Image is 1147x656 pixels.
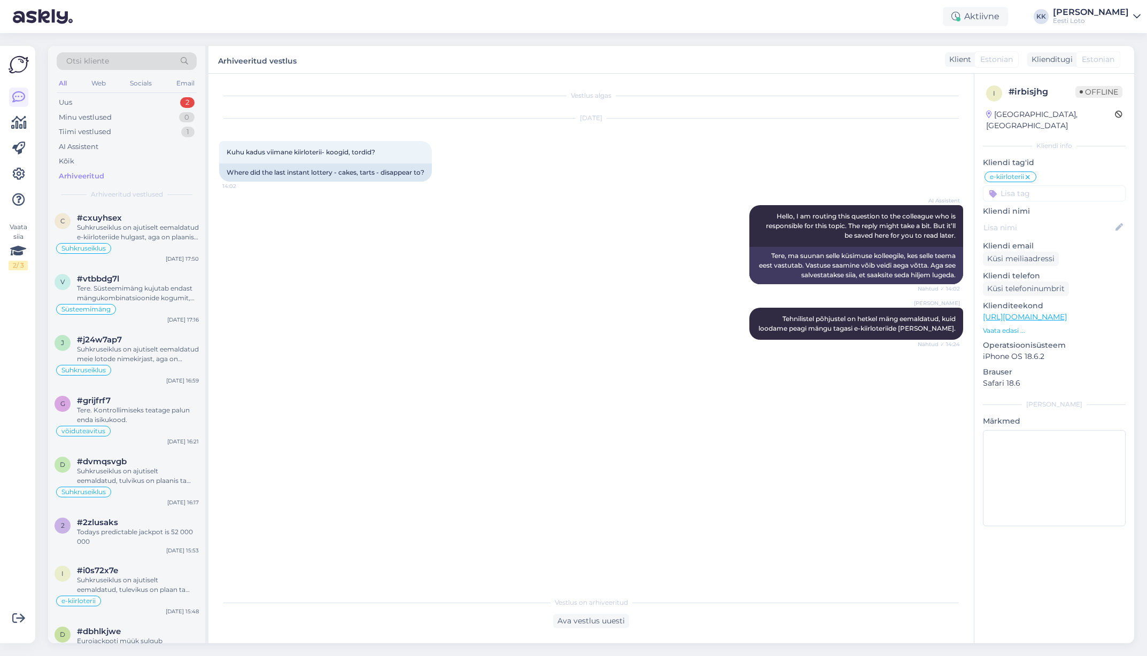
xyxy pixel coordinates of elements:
[993,89,995,97] span: i
[983,157,1126,168] p: Kliendi tag'id
[179,112,195,123] div: 0
[166,607,199,615] div: [DATE] 15:48
[77,223,199,242] div: Suhkruseiklus on ajutiselt eemaldatud e-kiirloteriide hulgast, aga on plaanis tulevikus tagasi tuua.
[1053,8,1141,25] a: [PERSON_NAME]Eesti Loto
[61,521,65,529] span: 2
[983,300,1126,311] p: Klienditeekond
[60,400,65,408] span: g
[59,127,111,137] div: Tiimi vestlused
[227,148,375,156] span: Kuhu kadus viimane kiirloterii- koogid, tordid?
[1053,17,1129,25] div: Eesti Loto
[77,466,199,486] div: Suhkruseiklus on ajutiselt eemaldatud, tulvikus on plaanis ta tagasi tuua.
[983,252,1059,266] div: Küsi meiliaadressi
[77,457,127,466] span: #dvmqsvgb
[61,306,111,313] span: Süsteemimäng
[983,270,1126,282] p: Kliendi telefon
[128,76,154,90] div: Socials
[89,76,108,90] div: Web
[990,174,1024,180] span: e-kiirloterii
[61,367,106,373] span: Suhkruseiklus
[77,405,199,425] div: Tere. Kontrollimiseks teatage palun enda isikukood.
[219,91,963,100] div: Vestlus algas
[61,489,106,495] span: Suhkruseiklus
[555,598,628,607] span: Vestlus on arhiveeritud
[918,340,960,348] span: Nähtud ✓ 14:24
[918,285,960,293] span: Nähtud ✓ 14:02
[77,335,122,345] span: #j24w7ap7
[986,109,1115,131] div: [GEOGRAPHIC_DATA], [GEOGRAPHIC_DATA]
[59,97,72,108] div: Uus
[983,141,1126,151] div: Kliendi info
[9,222,28,270] div: Vaata siia
[61,598,96,604] span: e-kiirloterii
[59,142,98,152] div: AI Assistent
[758,315,957,332] span: Tehnilistel põhjustel on hetkel mäng eemaldatud, kuid loodame peagi mängu tagasi e-kiirloteriide ...
[61,428,105,434] span: võiduteavitus
[77,396,111,405] span: #grijfrf7
[1075,86,1122,98] span: Offline
[1082,54,1114,65] span: Estonian
[1053,8,1129,17] div: [PERSON_NAME]
[59,112,112,123] div: Minu vestlused
[77,636,199,655] div: Eurojackpoti müük sulgub [PERSON_NAME] 20.00
[983,351,1126,362] p: iPhone OS 18.6.2
[77,627,121,636] span: #dbhlkjwe
[180,97,195,108] div: 2
[983,366,1126,378] p: Brauser
[983,416,1126,427] p: Märkmed
[181,127,195,137] div: 1
[66,56,109,67] span: Otsi kliente
[166,255,199,263] div: [DATE] 17:50
[983,378,1126,389] p: Safari 18.6
[60,217,65,225] span: c
[61,339,64,347] span: j
[166,377,199,385] div: [DATE] 16:59
[914,299,960,307] span: [PERSON_NAME]
[61,245,106,252] span: Suhkruseiklus
[59,156,74,167] div: Kõik
[167,498,199,506] div: [DATE] 16:17
[983,240,1126,252] p: Kliendi email
[983,206,1126,217] p: Kliendi nimi
[60,278,65,286] span: v
[766,212,957,239] span: Hello, I am routing this question to the colleague who is responsible for this topic. The reply m...
[980,54,1013,65] span: Estonian
[167,438,199,446] div: [DATE] 16:21
[943,7,1008,26] div: Aktiivne
[57,76,69,90] div: All
[9,54,29,75] img: Askly Logo
[167,316,199,324] div: [DATE] 17:16
[218,52,297,67] label: Arhiveeritud vestlus
[77,527,199,546] div: Todays predictable jackpot is 52 000 000
[77,575,199,595] div: Suhkruseiklus on ajutiselt eemaldatud, tulevikus on plaan ta tagasi tuua.
[553,614,629,628] div: Ava vestlus uuesti
[920,197,960,205] span: AI Assistent
[77,274,119,284] span: #vtbbdg7l
[983,282,1069,296] div: Küsi telefoninumbrit
[1027,54,1073,65] div: Klienditugi
[983,185,1126,201] input: Lisa tag
[59,171,104,182] div: Arhiveeritud
[219,113,963,123] div: [DATE]
[166,546,199,555] div: [DATE] 15:53
[91,190,163,199] span: Arhiveeritud vestlused
[945,54,971,65] div: Klient
[60,630,65,638] span: d
[983,312,1067,322] a: [URL][DOMAIN_NAME]
[9,261,28,270] div: 2 / 3
[77,566,118,575] span: #i0s72x7e
[77,213,122,223] span: #cxuyhsex
[749,247,963,284] div: Tere, ma suunan selle küsimuse kolleegile, kes selle teema eest vastutab. Vastuse saamine võib ve...
[983,222,1113,233] input: Lisa nimi
[222,182,262,190] span: 14:02
[174,76,197,90] div: Email
[61,569,64,577] span: i
[77,518,118,527] span: #2zlusaks
[983,340,1126,351] p: Operatsioonisüsteem
[1034,9,1049,24] div: KK
[219,163,432,182] div: Where did the last instant lottery - cakes, tarts - disappear to?
[77,345,199,364] div: Suhkruseiklus on ajutiselt eemaldatud meie lotode nimekirjast, aga on plaanis tulevikus tagasi tuua.
[60,460,65,468] span: d
[77,284,199,303] div: Tere. Süsteemimäng kujutab endast mängukombinatsioonide kogumit, mis moodustatakse [PERSON_NAME] ...
[983,326,1126,335] p: Vaata edasi ...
